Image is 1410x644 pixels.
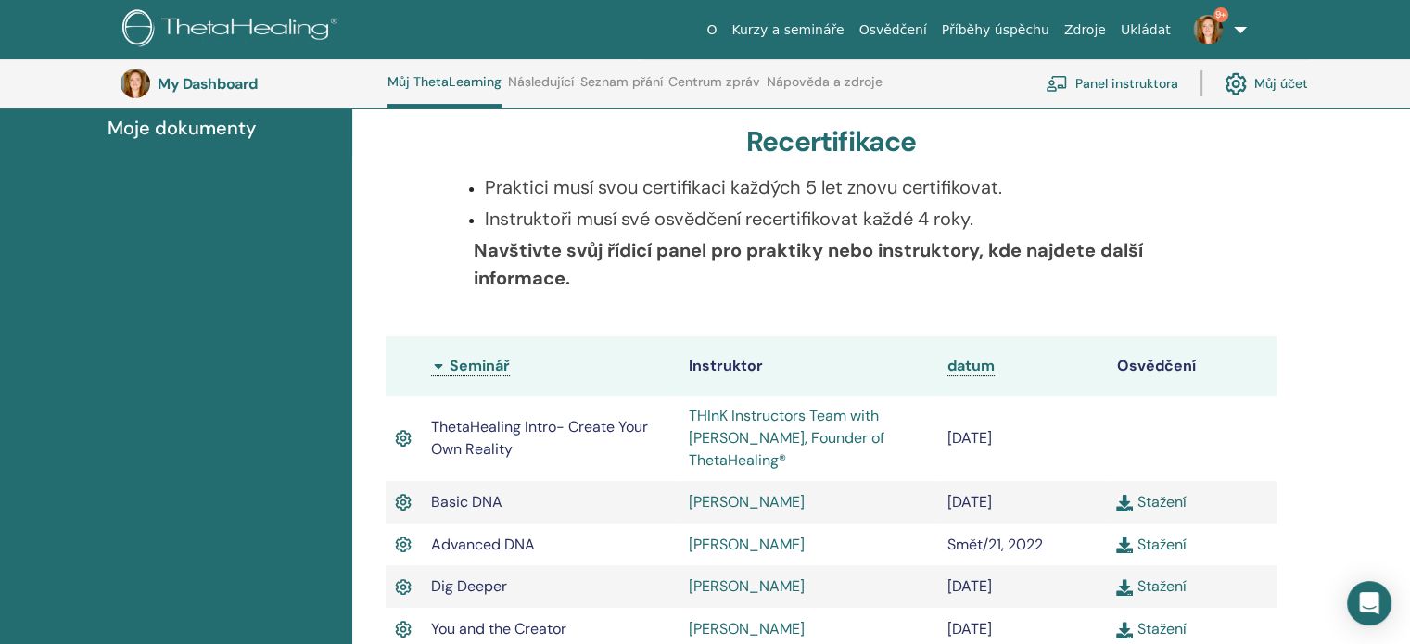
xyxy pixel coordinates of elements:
span: ThetaHealing Intro- Create Your Own Reality [431,417,648,459]
a: Stažení [1116,535,1186,554]
img: download.svg [1116,495,1133,511]
th: Instruktor [680,336,938,396]
img: default.jpg [121,69,150,98]
img: Active Certificate [395,490,412,514]
a: Panel instruktora [1046,63,1178,104]
a: Můj účet [1225,63,1308,104]
a: THInK Instructors Team with [PERSON_NAME], Founder of ThetaHealing® [689,406,884,470]
td: Smět/21, 2022 [938,524,1108,566]
a: Stažení [1116,619,1186,638]
a: Ukládat [1113,13,1178,47]
a: [PERSON_NAME] [689,619,805,638]
a: Osvědčení [852,13,934,47]
span: Basic DNA [431,492,502,511]
a: Kurzy a semináře [724,13,851,47]
a: Zdroje [1057,13,1113,47]
a: Následující [508,74,574,104]
img: Active Certificate [395,426,412,450]
span: 9+ [1213,7,1228,22]
p: Instruktoři musí své osvědčení recertifikovat každé 4 roky. [485,205,1200,233]
a: Nápověda a zdroje [767,74,883,104]
img: download.svg [1116,579,1133,596]
span: You and the Creator [431,619,566,638]
a: Můj ThetaLearning [387,74,502,108]
span: Dig Deeper [431,576,507,596]
img: chalkboard-teacher.svg [1046,75,1068,92]
img: Active Certificate [395,533,412,557]
img: Active Certificate [395,575,412,600]
a: [PERSON_NAME] [689,535,805,554]
img: download.svg [1116,537,1133,553]
a: O [699,13,724,47]
a: [PERSON_NAME] [689,492,805,511]
b: Navštivte svůj řídicí panel pro praktiky nebo instruktory, kde najdete další informace. [474,238,1143,290]
p: Praktici musí svou certifikaci každých 5 let znovu certifikovat. [485,173,1200,201]
img: Active Certificate [395,617,412,641]
a: Stažení [1116,576,1186,596]
img: download.svg [1116,622,1133,638]
div: Open Intercom Messenger [1347,581,1391,625]
a: [PERSON_NAME] [689,576,805,596]
img: cog.svg [1225,68,1247,99]
span: datum [947,356,995,375]
td: [DATE] [938,565,1108,608]
h3: My Dashboard [158,75,343,93]
a: Seznam přání [580,74,663,104]
h3: Recertifikace [746,125,917,158]
td: [DATE] [938,396,1108,481]
a: Příběhy úspěchu [934,13,1057,47]
td: [DATE] [938,481,1108,524]
span: Moje dokumenty [108,114,256,142]
span: Advanced DNA [431,535,535,554]
th: Osvědčení [1107,336,1277,396]
img: logo.png [122,9,344,51]
img: default.jpg [1193,15,1223,44]
a: Stažení [1116,492,1186,511]
a: datum [947,356,995,376]
a: Centrum zpráv [668,74,760,104]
